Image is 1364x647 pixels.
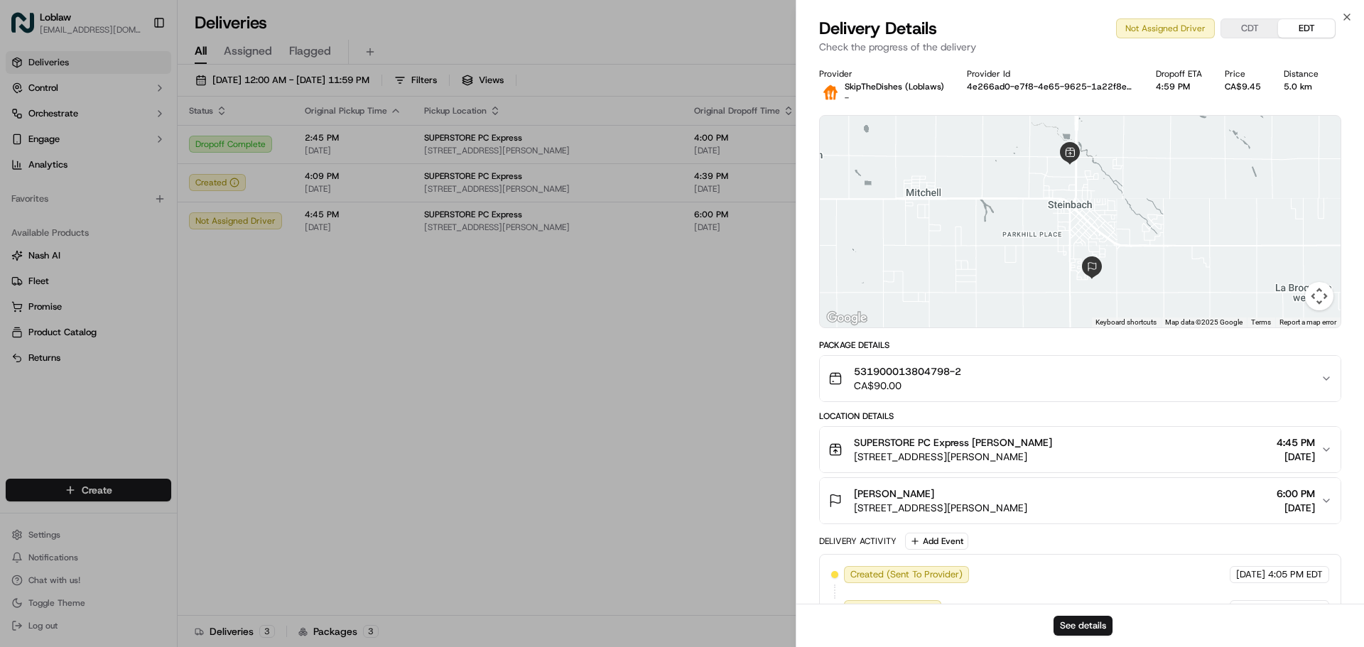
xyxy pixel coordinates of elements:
input: Got a question? Start typing here... [37,92,256,107]
img: Joseph V. [14,245,37,268]
div: Start new chat [64,136,233,150]
span: Loblaw 12 agents [44,220,119,232]
img: 5e9a9d7314ff4150bce227a61376b483.jpg [30,136,55,161]
a: Report a map error [1279,318,1336,326]
img: 1736555255976-a54dd68f-1ca7-489b-9aae-adbdc363a1c4 [14,136,40,161]
span: 6:00 PM [1277,486,1315,501]
button: Map camera controls [1305,282,1333,310]
span: [DATE] [1277,501,1315,515]
button: See all [220,182,259,199]
div: We're available if you need us! [64,150,195,161]
div: Past conversations [14,185,95,196]
span: [PERSON_NAME] [854,486,934,501]
span: [DATE] [1236,602,1265,615]
div: 📗 [14,319,26,330]
div: CA$9.45 [1225,81,1261,92]
span: API Documentation [134,317,228,332]
button: SUPERSTORE PC Express [PERSON_NAME][STREET_ADDRESS][PERSON_NAME]4:45 PM[DATE] [820,427,1341,472]
img: Google [823,309,870,327]
a: 📗Knowledge Base [9,312,114,337]
img: Loblaw 12 agents [14,207,37,229]
span: • [118,259,123,270]
span: Delivery Details [819,17,937,40]
div: 4:59 PM [1156,81,1202,92]
span: [STREET_ADDRESS][PERSON_NAME] [854,450,1052,464]
div: Distance [1284,68,1319,80]
span: Knowledge Base [28,317,109,332]
p: Check the progress of the delivery [819,40,1341,54]
button: See details [1054,616,1113,636]
a: 💻API Documentation [114,312,234,337]
a: Powered byPylon [100,352,172,363]
span: [DATE] [1236,568,1265,581]
button: Start new chat [242,140,259,157]
button: 4e266ad0-e7f8-4e65-9625-1a22f8e4ce71 [967,81,1133,92]
p: SkipTheDishes (Loblaws) [845,81,944,92]
span: 4:05 PM EDT [1268,602,1323,615]
button: Add Event [905,533,968,550]
span: 4:05 PM EDT [1268,568,1323,581]
span: [DATE] [1277,450,1315,464]
span: 531900013804798-2 [854,364,961,379]
div: Package Details [819,339,1341,351]
span: - [845,92,849,104]
span: [PERSON_NAME] [44,259,115,270]
button: CDT [1221,19,1278,38]
button: [PERSON_NAME][STREET_ADDRESS][PERSON_NAME]6:00 PM[DATE] [820,478,1341,523]
img: Nash [14,14,43,43]
span: Created (Sent To Provider) [850,568,963,581]
a: Open this area in Google Maps (opens a new window) [823,309,870,327]
img: justeat_logo.png [819,81,842,104]
div: Dropoff ETA [1156,68,1202,80]
span: Map data ©2025 Google [1165,318,1243,326]
button: Keyboard shortcuts [1095,317,1157,327]
span: [DATE] [126,259,155,270]
div: Location Details [819,411,1341,422]
span: • [122,220,127,232]
span: 11:43 AM [130,220,170,232]
span: CA$90.00 [854,379,961,393]
div: 💻 [120,319,131,330]
p: Welcome 👋 [14,57,259,80]
span: SUPERSTORE PC Express [PERSON_NAME] [854,435,1052,450]
span: [STREET_ADDRESS][PERSON_NAME] [854,501,1027,515]
div: 5.0 km [1284,81,1319,92]
div: Provider Id [967,68,1133,80]
span: Pylon [141,352,172,363]
span: Not Assigned Driver [850,602,935,615]
span: 4:45 PM [1277,435,1315,450]
button: 531900013804798-2CA$90.00 [820,356,1341,401]
div: Delivery Activity [819,535,897,547]
a: Terms (opens in new tab) [1251,318,1271,326]
button: EDT [1278,19,1335,38]
img: 1736555255976-a54dd68f-1ca7-489b-9aae-adbdc363a1c4 [28,259,40,271]
div: Provider [819,68,944,80]
div: Price [1225,68,1261,80]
